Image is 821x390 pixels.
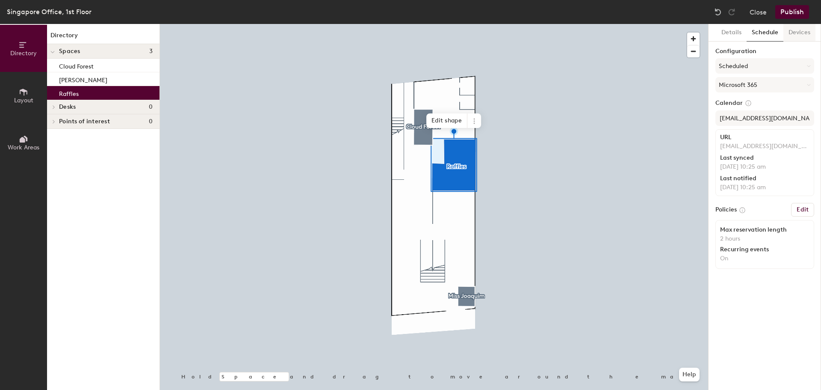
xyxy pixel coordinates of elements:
[727,8,736,16] img: Redo
[720,163,809,171] p: [DATE] 10:25 am
[720,184,809,191] p: [DATE] 10:25 am
[149,104,153,110] span: 0
[714,8,722,16] img: Undo
[10,50,37,57] span: Directory
[715,206,737,213] label: Policies
[783,24,815,42] button: Devices
[720,175,809,182] div: Last notified
[14,97,33,104] span: Layout
[8,144,39,151] span: Work Areas
[797,206,809,213] h6: Edit
[59,104,76,110] span: Desks
[715,99,814,107] label: Calendar
[750,5,767,19] button: Close
[715,110,814,126] input: Add calendar email
[59,74,107,84] p: [PERSON_NAME]
[720,246,809,253] div: Recurring events
[775,5,809,19] button: Publish
[59,118,110,125] span: Points of interest
[720,155,809,161] div: Last synced
[720,143,809,150] p: [EMAIL_ADDRESS][DOMAIN_NAME]
[791,203,814,217] button: Edit
[47,31,159,44] h1: Directory
[679,368,700,381] button: Help
[720,134,809,141] div: URL
[59,88,79,98] p: Raffles
[59,48,80,55] span: Spaces
[149,48,153,55] span: 3
[715,58,814,74] button: Scheduled
[720,255,809,262] p: On
[747,24,783,42] button: Schedule
[149,118,153,125] span: 0
[7,6,92,17] div: Singapore Office, 1st Floor
[720,226,809,233] div: Max reservation length
[720,235,809,243] p: 2 hours
[715,77,814,92] button: Microsoft 365
[716,24,747,42] button: Details
[715,48,814,55] label: Configuration
[59,60,94,70] p: Cloud Forest
[426,113,467,128] span: Edit shape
